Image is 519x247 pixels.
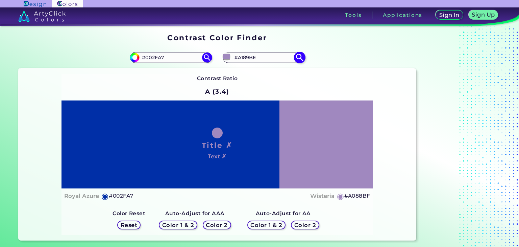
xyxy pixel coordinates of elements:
h5: Color 2 [206,223,227,228]
h5: Sign In [440,13,459,18]
input: type color 1.. [140,53,202,62]
input: type color 2.. [232,53,295,62]
h1: Contrast Color Finder [167,32,267,43]
h4: Text ✗ [208,152,226,161]
h1: Title ✗ [202,140,233,150]
strong: Auto-Adjust for AA [256,210,311,217]
h5: Reset [121,223,137,228]
h5: ◉ [101,192,109,200]
h3: Tools [345,13,362,18]
img: logo_artyclick_colors_white.svg [18,10,66,22]
h5: #A088BF [344,192,370,200]
h5: Color 2 [295,223,316,228]
h5: #002FA7 [109,192,133,200]
h5: ◉ [337,192,344,200]
strong: Contrast Ratio [197,75,238,82]
h3: Applications [383,13,422,18]
img: icon search [202,52,212,63]
h4: Royal Azure [64,191,99,201]
h5: Sign Up [472,12,494,17]
strong: Auto-Adjust for AAA [165,210,225,217]
img: icon search [294,52,305,64]
h5: Color 1 & 2 [251,223,281,228]
a: Sign Up [469,10,497,19]
strong: Color Reset [113,210,145,217]
h4: Wisteria [310,191,335,201]
h5: Color 1 & 2 [163,223,193,228]
h2: A (3.4) [202,84,232,99]
img: ArtyClick Design logo [24,1,46,7]
a: Sign In [436,10,462,19]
